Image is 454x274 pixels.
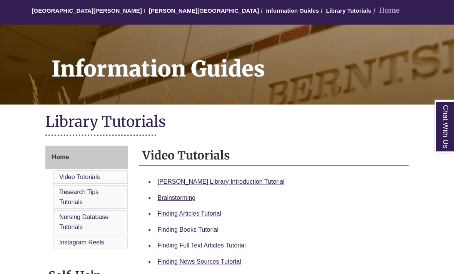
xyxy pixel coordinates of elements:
[326,7,371,14] a: Library Tutorials
[158,226,219,233] a: Finding Books Tutorial
[43,25,454,95] h1: Information Guides
[139,146,409,166] h2: Video Tutorials
[158,242,246,249] a: Finding Full Text Articles Tutorial
[158,194,196,201] a: Brainstorming
[59,214,108,230] a: Nursing Database Tutorials
[59,239,104,246] a: Instagram Reels
[45,112,409,133] h1: Library Tutorials
[158,178,285,185] a: [PERSON_NAME] Library Introduction Tutorial
[59,174,100,180] a: Video Tutorials
[158,258,241,265] a: Finding News Sources Tutorial
[32,7,142,14] a: [GEOGRAPHIC_DATA][PERSON_NAME]
[45,146,128,251] div: Guide Page Menu
[52,154,69,160] span: Home
[45,146,128,169] a: Home
[59,189,98,205] a: Research Tips Tutorials
[371,5,400,16] li: Home
[149,7,259,14] a: [PERSON_NAME][GEOGRAPHIC_DATA]
[266,7,319,14] a: Information Guides
[158,210,221,217] a: Finding Articles Tutorial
